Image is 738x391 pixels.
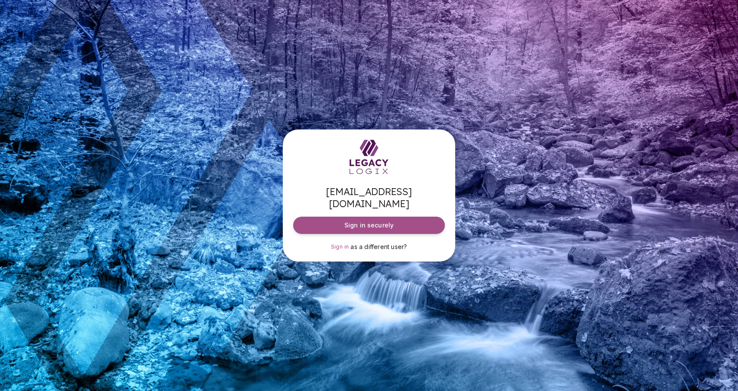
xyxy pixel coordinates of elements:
button: Sign in securely [293,217,445,234]
span: Sign in securely [344,221,394,230]
span: [EMAIL_ADDRESS][DOMAIN_NAME] [293,186,445,210]
span: Sign in [331,243,349,250]
a: Sign in [331,243,349,251]
span: as a different user? [350,243,407,250]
